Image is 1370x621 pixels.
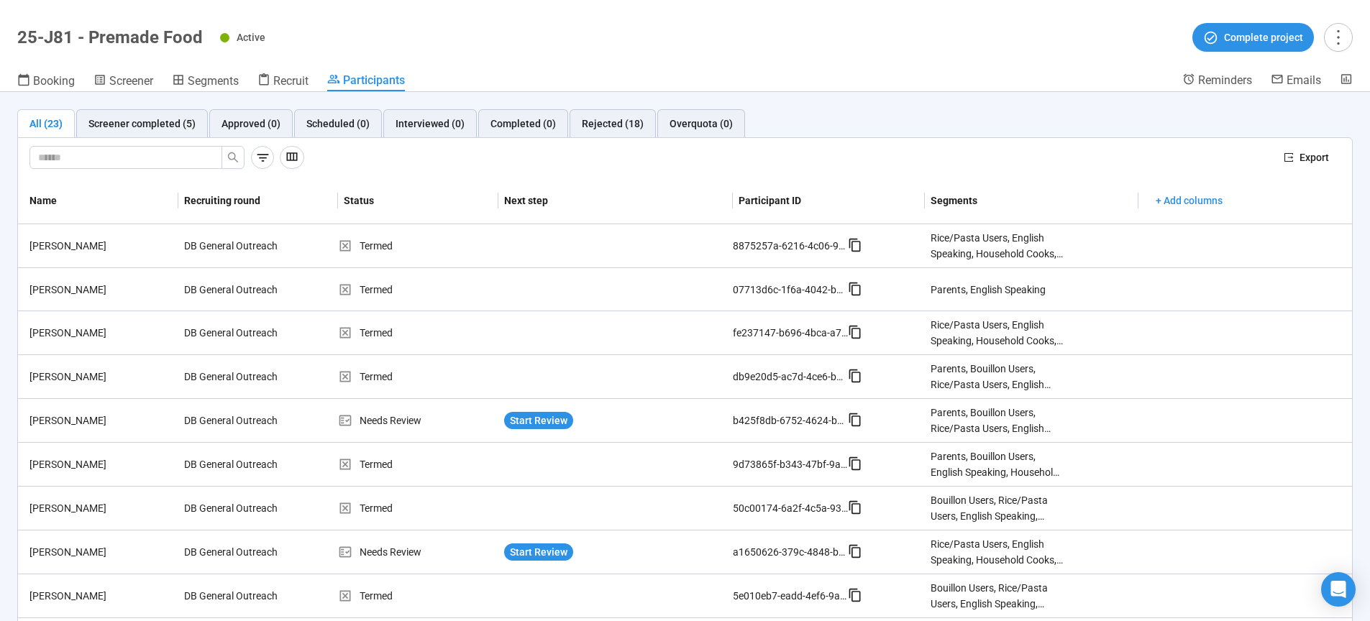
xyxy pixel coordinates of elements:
div: fe237147-b696-4bca-a7cf-1389c6603fd1 [733,325,848,341]
div: DB General Outreach [178,232,286,259]
div: [PERSON_NAME] [24,238,178,254]
div: Rice/Pasta Users, English Speaking, Household Cooks, Cooking (How Often), Non-Restrictive Diet [931,536,1063,568]
button: exportExport [1272,146,1341,169]
th: Participant ID [733,178,925,224]
div: Termed [338,369,498,385]
h1: 25-J81 - Premade Food [17,27,203,47]
div: DB General Outreach [178,363,286,390]
div: Termed [338,456,498,472]
div: Interviewed (0) [396,116,465,132]
div: Approved (0) [222,116,280,132]
div: 8875257a-6216-4c06-940a-d6ff0227c01f [733,238,848,254]
button: more [1324,23,1353,52]
div: a1650626-379c-4848-b323-ecedb7919bfa [733,544,848,560]
span: Export [1300,149,1329,165]
button: search [222,146,245,169]
span: Segments [188,74,239,88]
div: Termed [338,588,498,604]
div: Needs Review [338,544,498,560]
div: 9d73865f-b343-47bf-9ad4-7aab4d0167bd [733,456,848,472]
th: Recruiting round [178,178,339,224]
a: Participants [327,73,405,91]
span: Emails [1287,73,1321,87]
div: [PERSON_NAME] [24,369,178,385]
div: Rice/Pasta Users, English Speaking, Household Cooks, Cooking (How Often), Non-Restrictive Diet [931,230,1063,262]
div: Termed [338,500,498,516]
span: + Add columns [1156,193,1223,208]
div: Bouillon Users, Rice/Pasta Users, English Speaking, Household Cooks, Cooking (How Often) [931,580,1063,612]
th: Name [18,178,178,224]
div: Parents, English Speaking [931,282,1046,298]
a: Recruit [257,73,309,91]
div: Overquota (0) [670,116,733,132]
button: + Add columns [1144,189,1234,212]
div: Bouillon Users, Rice/Pasta Users, English Speaking, Household Cooks, Cooking (How Often) [931,492,1063,524]
div: 50c00174-6a2f-4c5a-93b8-ad0af565e8b8 [733,500,848,516]
div: DB General Outreach [178,451,286,478]
span: Screener [109,74,153,88]
div: [PERSON_NAME] [24,413,178,428]
div: Parents, Bouillon Users, English Speaking, Household Cooks, Cooking (How Often), Non-Restrictive ... [931,448,1063,480]
th: Segments [925,178,1138,224]
span: Booking [33,74,75,88]
button: Start Review [504,543,573,561]
div: Scheduled (0) [306,116,370,132]
div: DB General Outreach [178,407,286,434]
span: Reminders [1198,73,1252,87]
span: Complete project [1224,29,1303,45]
a: Emails [1271,73,1321,90]
button: Complete project [1192,23,1314,52]
div: Parents, Bouillon Users, Rice/Pasta Users, English Speaking, Household Cooks, Cooking (How Often)... [931,405,1063,436]
span: Active [237,32,265,43]
th: Next step [498,178,733,224]
div: Parents, Bouillon Users, Rice/Pasta Users, English Speaking, Household Cooks, Cooking (How Often) [931,361,1063,392]
div: DB General Outreach [178,494,286,522]
th: Status [338,178,498,224]
div: b425f8db-6752-4624-bc00-961e4739892d [733,413,848,428]
a: Booking [17,73,75,91]
div: 5e010eb7-eadd-4ef6-9a39-9da183262382 [733,588,848,604]
span: more [1328,27,1348,47]
div: DB General Outreach [178,319,286,346]
div: 07713d6c-1f6a-4042-b200-72c53d73c219 [733,282,848,298]
div: [PERSON_NAME] [24,325,178,341]
div: Rice/Pasta Users, English Speaking, Household Cooks, Cooking (How Often) [931,317,1063,349]
span: Start Review [510,544,567,560]
div: DB General Outreach [178,538,286,566]
div: Termed [338,282,498,298]
div: Termed [338,325,498,341]
div: Needs Review [338,413,498,428]
span: search [227,152,239,163]
div: [PERSON_NAME] [24,588,178,604]
div: Termed [338,238,498,254]
a: Segments [172,73,239,91]
div: db9e20d5-ac7d-4ce6-b011-9df1a2b3fc0f [733,369,848,385]
div: DB General Outreach [178,276,286,303]
div: [PERSON_NAME] [24,456,178,472]
a: Reminders [1182,73,1252,90]
div: [PERSON_NAME] [24,544,178,560]
div: [PERSON_NAME] [24,282,178,298]
button: Start Review [504,412,573,429]
div: Open Intercom Messenger [1321,572,1356,607]
div: Rejected (18) [582,116,644,132]
span: Recruit [273,74,309,88]
a: Screener [93,73,153,91]
div: Completed (0) [490,116,556,132]
span: export [1284,152,1294,162]
div: Screener completed (5) [88,116,196,132]
div: [PERSON_NAME] [24,500,178,516]
div: DB General Outreach [178,582,286,609]
div: All (23) [29,116,63,132]
span: Participants [343,73,405,87]
span: Start Review [510,413,567,428]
